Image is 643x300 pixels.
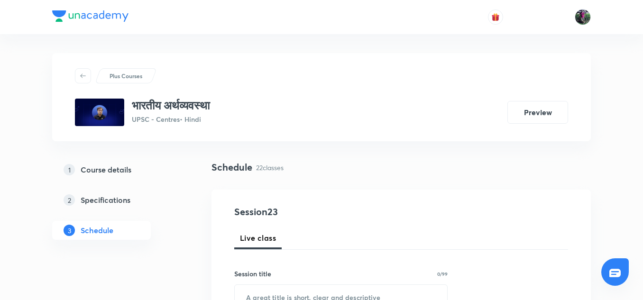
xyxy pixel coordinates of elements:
[240,232,276,244] span: Live class
[110,72,142,80] p: Plus Courses
[52,10,129,22] img: Company Logo
[491,13,500,21] img: avatar
[81,164,131,175] h5: Course details
[52,10,129,24] a: Company Logo
[437,272,448,276] p: 0/99
[211,160,252,174] h4: Schedule
[52,191,181,209] a: 2Specifications
[52,160,181,179] a: 1Course details
[488,9,503,25] button: avatar
[75,99,124,126] img: 924f6161a7164d4c948741af40c32755.jpg
[575,9,591,25] img: Ravishekhar Kumar
[81,225,113,236] h5: Schedule
[64,194,75,206] p: 2
[132,99,210,112] h3: भारतीय अर्थव्यवस्था
[81,194,130,206] h5: Specifications
[64,164,75,175] p: 1
[256,163,284,173] p: 22 classes
[234,205,407,219] h4: Session 23
[64,225,75,236] p: 3
[507,101,568,124] button: Preview
[234,269,271,279] h6: Session title
[132,114,210,124] p: UPSC - Centres • Hindi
